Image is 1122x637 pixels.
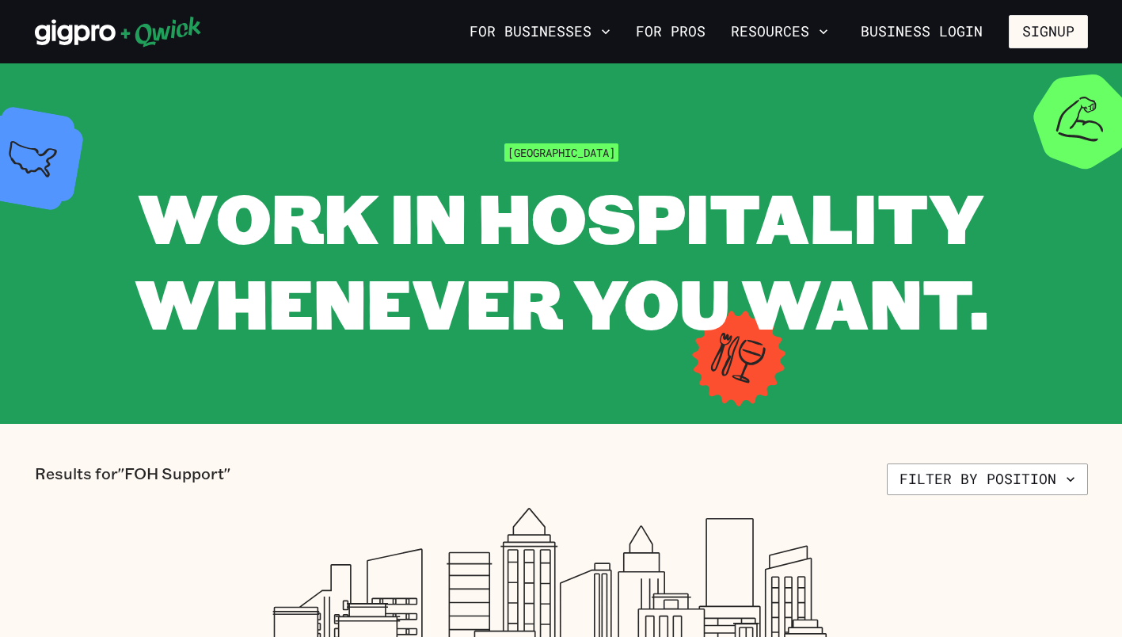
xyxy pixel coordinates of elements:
[463,18,617,45] button: For Businesses
[725,18,835,45] button: Resources
[1009,15,1088,48] button: Signup
[629,18,712,45] a: For Pros
[135,171,988,348] span: WORK IN HOSPITALITY WHENEVER YOU WANT.
[35,463,230,495] p: Results for "FOH Support"
[847,15,996,48] a: Business Login
[887,463,1088,495] button: Filter by position
[504,143,618,162] span: [GEOGRAPHIC_DATA]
